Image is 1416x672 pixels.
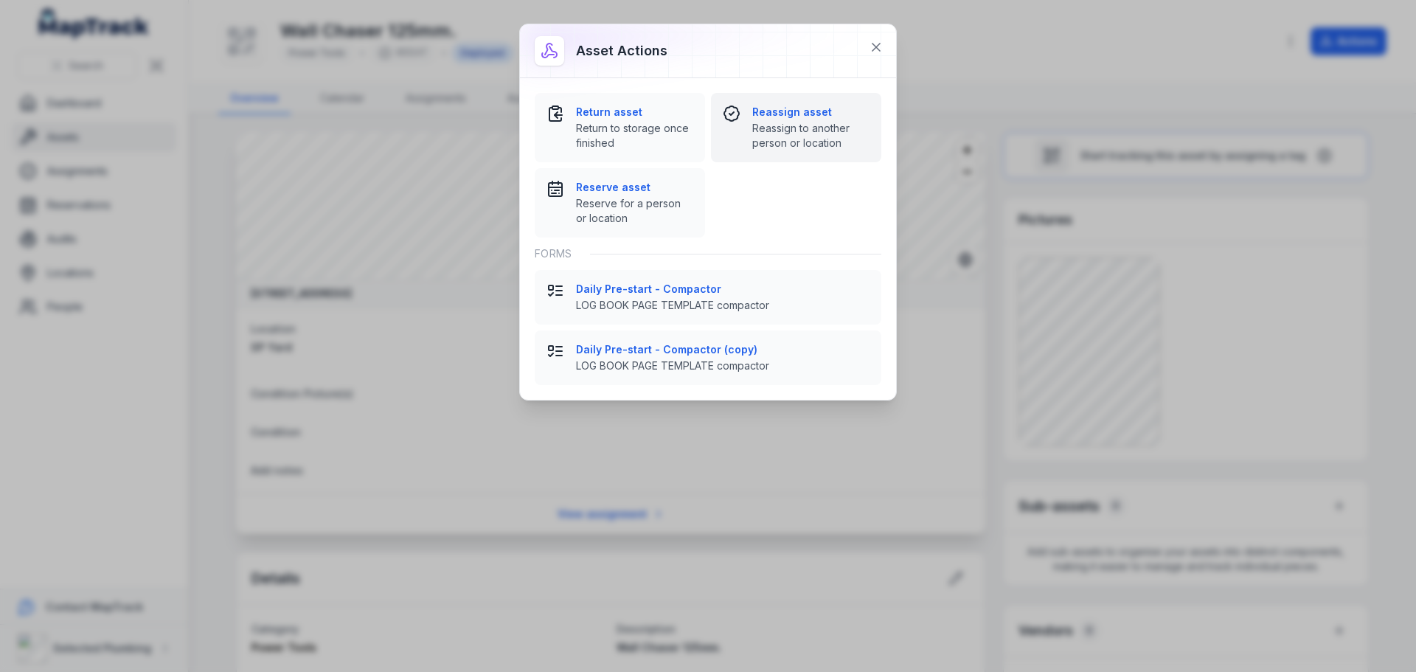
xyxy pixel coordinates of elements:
[535,238,881,270] div: Forms
[576,196,693,226] span: Reserve for a person or location
[576,121,693,150] span: Return to storage once finished
[711,93,881,162] button: Reassign assetReassign to another person or location
[535,330,881,385] button: Daily Pre-start - Compactor (copy)LOG BOOK PAGE TEMPLATE compactor
[576,342,870,357] strong: Daily Pre-start - Compactor (copy)
[752,105,870,119] strong: Reassign asset
[576,282,870,297] strong: Daily Pre-start - Compactor
[576,180,693,195] strong: Reserve asset
[576,41,667,61] h3: Asset actions
[535,168,705,238] button: Reserve assetReserve for a person or location
[752,121,870,150] span: Reassign to another person or location
[576,298,870,313] span: LOG BOOK PAGE TEMPLATE compactor
[576,105,693,119] strong: Return asset
[535,270,881,325] button: Daily Pre-start - CompactorLOG BOOK PAGE TEMPLATE compactor
[576,358,870,373] span: LOG BOOK PAGE TEMPLATE compactor
[535,93,705,162] button: Return assetReturn to storage once finished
